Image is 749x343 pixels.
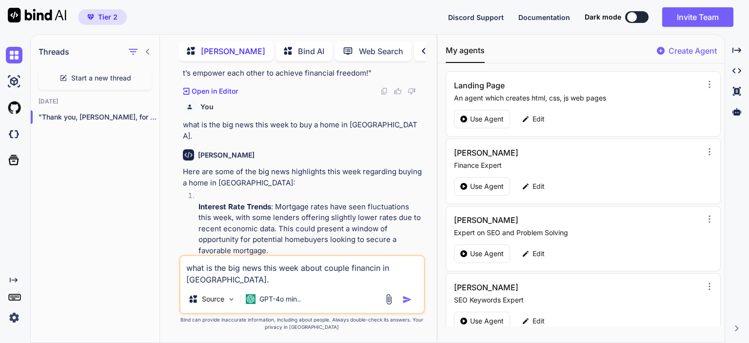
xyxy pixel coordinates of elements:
p: Use Agent [470,182,504,191]
img: settings [6,309,22,326]
h3: [PERSON_NAME] [454,147,627,159]
p: Here are some of the big news highlights this week regarding buying a home in [GEOGRAPHIC_DATA]: [183,166,423,188]
p: Bind can provide inaccurate information, including about people. Always double-check its answers.... [179,316,425,331]
button: premiumTier 2 [78,9,127,25]
h3: Landing Page [454,80,627,91]
h1: Threads [39,46,69,58]
img: premium [87,14,94,20]
p: Edit [532,249,545,259]
p: Expert on SEO and Problem Solving [454,228,701,238]
span: Dark mode [585,12,621,22]
textarea: what is the big news this week about couple financin in [GEOGRAPHIC_DATA]. [180,256,424,285]
p: GPT-4o min.. [259,294,301,304]
h3: [PERSON_NAME] [454,282,627,293]
strong: Interest Rate Trends [198,202,271,211]
span: Documentation [518,13,570,21]
img: GPT-4o mini [246,294,256,304]
button: Invite Team [662,7,733,27]
button: Documentation [518,12,570,22]
p: Use Agent [470,316,504,326]
p: An agent which creates html, css, js web pages [454,93,701,103]
p: Create Agent [669,45,717,57]
img: dislike [408,87,415,95]
img: Bind AI [8,8,66,22]
h3: [PERSON_NAME] [454,214,627,226]
span: Discord Support [448,13,504,21]
img: icon [402,295,412,304]
p: Edit [532,114,545,124]
p: "Thank you, [PERSON_NAME], for such an insightful... [39,112,159,122]
img: like [394,87,402,95]
p: Edit [532,316,545,326]
p: Edit [532,182,545,191]
p: SEO Keywords Expert [454,295,701,305]
img: githubLight [6,100,22,116]
p: Open in Editor [192,86,238,96]
span: Tier 2 [98,12,118,22]
img: attachment [383,294,394,305]
img: ai-studio [6,73,22,90]
h6: [PERSON_NAME] [198,150,255,160]
span: Start a new thread [71,73,131,83]
button: Discord Support [448,12,504,22]
p: Bind AI [298,45,324,57]
img: Pick Models [227,295,236,303]
p: what is the big news this week to buy a home in [GEOGRAPHIC_DATA]. [183,120,423,141]
h2: [DATE] [31,98,159,105]
button: My agents [446,44,485,63]
p: Use Agent [470,114,504,124]
p: Web Search [359,45,403,57]
h6: You [200,102,214,112]
p: Finance Expert [454,161,701,170]
img: darkCloudIdeIcon [6,126,22,142]
p: Use Agent [470,249,504,259]
p: [PERSON_NAME] [201,45,265,57]
p: : Mortgage rates have seen fluctuations this week, with some lenders offering slightly lower rate... [198,202,423,257]
p: Source [202,294,224,304]
img: chat [6,47,22,63]
img: copy [380,87,388,95]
